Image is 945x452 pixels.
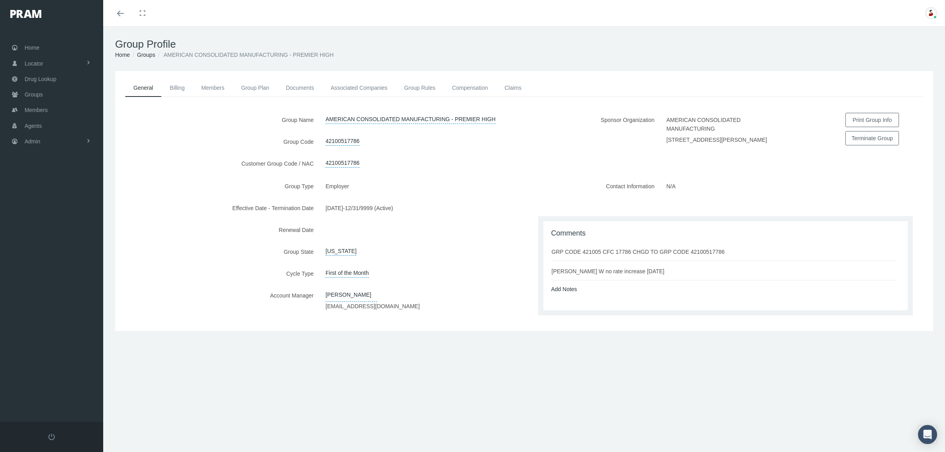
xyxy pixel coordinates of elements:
[25,40,39,55] span: Home
[524,179,661,208] label: Contact Information
[319,201,524,215] div: -
[137,52,155,58] a: Groups
[325,135,360,146] a: 42100517786
[552,267,673,276] div: [PERSON_NAME] W no rate increase [DATE]
[496,79,530,97] a: Claims
[115,201,319,215] label: Effective Date - Termination Date
[115,288,319,313] label: Account Manager
[666,179,681,191] label: N/A
[115,245,319,259] label: Group State
[325,113,495,124] a: AMERICAN CONSOLIDATED MANUFACTURING - PREMIER HIGH
[325,267,369,278] span: First of the Month
[325,156,360,168] a: 42100517786
[325,288,377,302] a: [PERSON_NAME]
[115,223,319,237] label: Renewal Date
[277,79,322,97] a: Documents
[115,179,319,193] label: Group Type
[10,10,41,18] img: PRAM_20_x_78.png
[524,113,661,149] label: Sponsor Organization
[666,135,767,144] label: [STREET_ADDRESS][PERSON_NAME]
[374,201,399,215] label: (Active)
[25,134,40,149] span: Admin
[551,286,577,292] a: Add Notes
[164,52,333,58] span: AMERICAN CONSOLIDATED MANUFACTURING - PREMIER HIGH
[551,229,900,238] h1: Comments
[115,267,319,280] label: Cycle Type
[115,52,130,58] a: Home
[325,245,356,256] a: [US_STATE]
[233,79,278,97] a: Group Plan
[25,56,43,71] span: Locator
[845,113,899,127] button: Print Group Info
[115,135,319,149] label: Group Code
[345,201,373,215] label: 12/31/9999
[25,118,42,133] span: Agents
[666,113,791,135] label: AMERICAN CONSOLIDATED MANUFACTURING
[325,179,355,193] label: Employer
[25,102,48,118] span: Members
[925,7,937,19] img: S_Profile_Picture_701.jpg
[115,38,933,50] h1: Group Profile
[322,79,396,97] a: Associated Companies
[25,71,56,87] span: Drug Lookup
[325,302,420,311] label: [EMAIL_ADDRESS][DOMAIN_NAME]
[396,79,444,97] a: Group Rules
[845,131,899,145] button: Terminate Group
[162,79,193,97] a: Billing
[25,87,43,102] span: Groups
[325,201,343,215] label: [DATE]
[193,79,233,97] a: Members
[552,247,733,256] div: GRP CODE 421005 CFC 17786 CHGD TO GRP CODE 42100517786
[918,425,937,444] div: Open Intercom Messenger
[115,156,319,170] label: Customer Group Code / NAC
[115,113,319,127] label: Group Name
[125,79,162,97] a: General
[444,79,496,97] a: Compensation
